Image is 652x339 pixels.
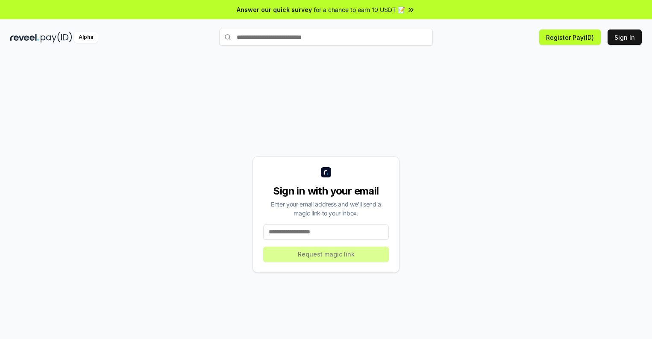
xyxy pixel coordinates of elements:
div: Enter your email address and we’ll send a magic link to your inbox. [263,200,389,218]
img: logo_small [321,167,331,177]
span: for a chance to earn 10 USDT 📝 [314,5,405,14]
div: Sign in with your email [263,184,389,198]
button: Register Pay(ID) [539,29,601,45]
span: Answer our quick survey [237,5,312,14]
img: pay_id [41,32,72,43]
button: Sign In [608,29,642,45]
div: Alpha [74,32,98,43]
img: reveel_dark [10,32,39,43]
